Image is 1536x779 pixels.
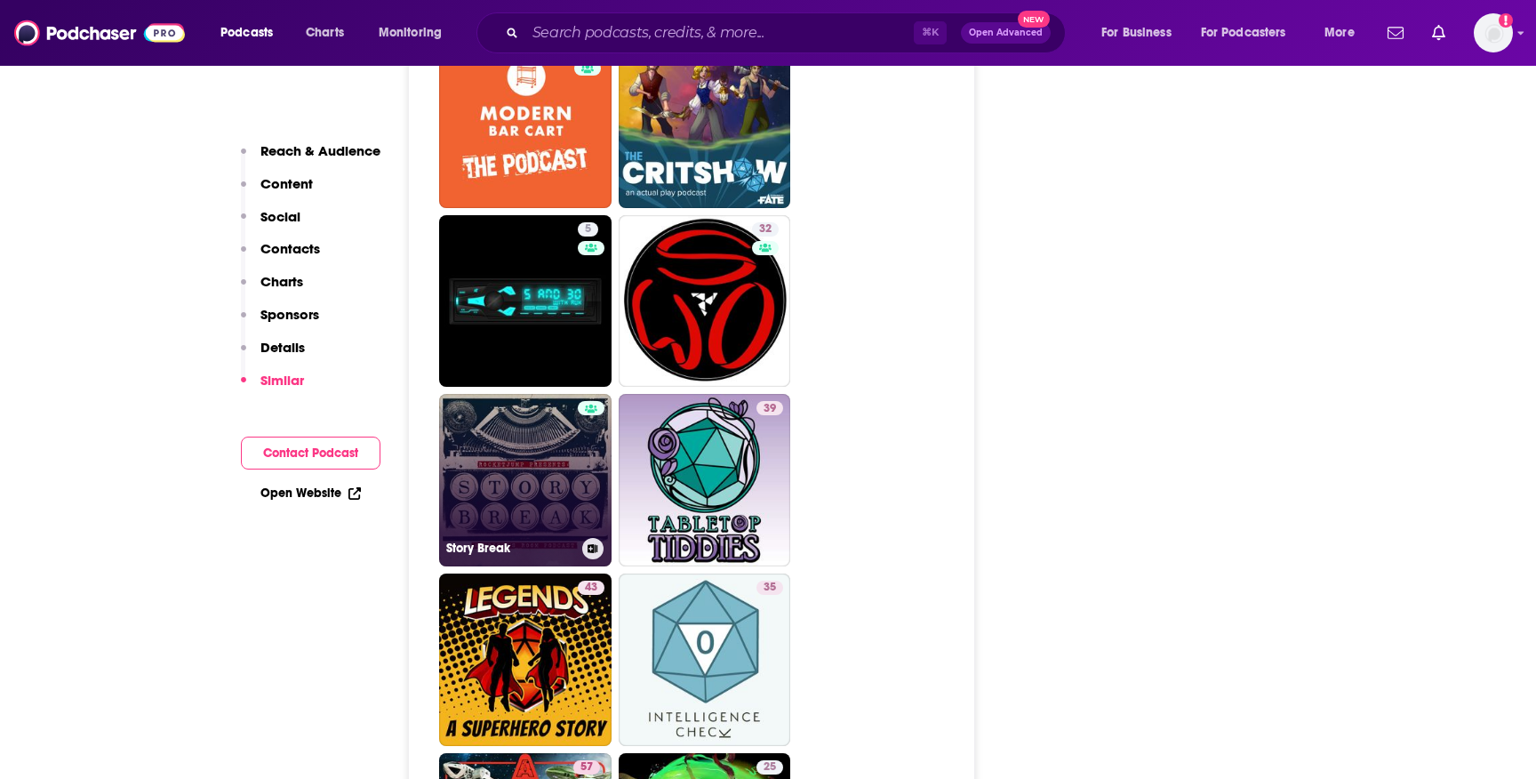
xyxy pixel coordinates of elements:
a: Open Website [260,486,361,501]
span: New [1018,11,1050,28]
a: 35 [756,581,783,595]
a: 43 [439,574,612,746]
span: 25 [764,759,776,776]
a: 35 [619,574,791,746]
p: Social [260,208,300,225]
button: Reach & Audience [241,142,380,175]
span: ⌘ K [914,21,947,44]
span: Logged in as Pickaxe [1474,13,1513,52]
button: Charts [241,273,303,306]
button: open menu [208,19,296,47]
input: Search podcasts, credits, & more... [525,19,914,47]
a: Charts [294,19,355,47]
button: open menu [1189,19,1312,47]
span: For Podcasters [1201,20,1286,45]
span: 35 [764,579,776,597]
a: Show notifications dropdown [1425,18,1452,48]
div: Search podcasts, credits, & more... [493,12,1083,53]
button: Contact Podcast [241,437,380,470]
button: open menu [366,19,465,47]
span: Monitoring [379,20,442,45]
p: Details [260,339,305,356]
a: 39 [756,401,783,415]
button: Sponsors [241,306,319,339]
button: Details [241,339,305,372]
button: Social [241,208,300,241]
span: For Business [1101,20,1172,45]
span: Charts [306,20,344,45]
svg: Add a profile image [1499,13,1513,28]
a: Show notifications dropdown [1380,18,1411,48]
p: Charts [260,273,303,290]
img: Podchaser - Follow, Share and Rate Podcasts [14,16,185,50]
a: 57 [573,760,600,775]
span: 39 [764,400,776,418]
button: Open AdvancedNew [961,22,1051,44]
p: Similar [260,372,304,389]
a: 25 [756,760,783,775]
a: 5 [439,215,612,388]
a: 39 [619,394,791,566]
p: Content [260,175,313,192]
a: 5 [578,222,598,237]
p: Sponsors [260,306,319,323]
button: open menu [1312,19,1377,47]
a: 43 [578,581,604,595]
span: More [1324,20,1355,45]
p: Reach & Audience [260,142,380,159]
a: 69 [619,36,791,208]
button: Show profile menu [1474,13,1513,52]
button: open menu [1089,19,1194,47]
img: User Profile [1474,13,1513,52]
span: Podcasts [220,20,273,45]
p: Contacts [260,240,320,257]
span: 32 [759,221,772,238]
button: Similar [241,372,304,405]
span: 43 [585,579,597,597]
span: Open Advanced [969,28,1043,37]
button: Contacts [241,240,320,273]
a: 32 [752,222,779,237]
button: Content [241,175,313,208]
a: Story Break [439,394,612,566]
h3: Story Break [446,541,575,556]
a: 32 [619,215,791,388]
span: 57 [580,759,593,776]
a: 51 [439,36,612,208]
span: 5 [585,221,591,238]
